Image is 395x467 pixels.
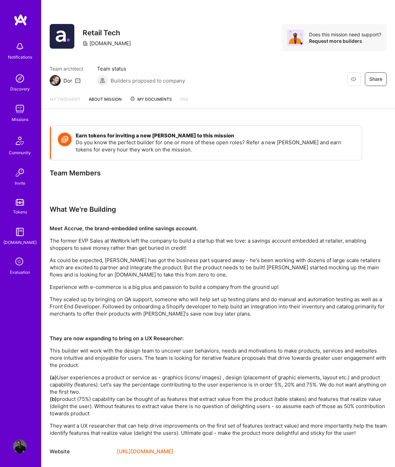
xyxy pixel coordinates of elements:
i: icon SelectionTeam [13,256,26,269]
i: icon EyeClosed [351,76,356,82]
img: bell [13,40,27,53]
p: This builder will work with the design team to uncover user behaviors, needs and motivations to m... [50,347,387,369]
a: About Mission [89,96,122,109]
a: My Documents [130,96,172,109]
p: As could be expected, [PERSON_NAME] has got the business part squared away - he's been working wi... [50,257,387,278]
img: teamwork [13,102,27,116]
div: Does this mission need support? [309,31,381,38]
img: discovery [13,72,27,85]
p: They scaled up by bringing on QA support, someone who will help set up testing plans and do manua... [50,296,387,317]
a: [URL][DOMAIN_NAME] [117,447,173,456]
img: guide book [13,225,27,239]
img: Community [12,133,28,149]
h3: Retail Tech [83,28,134,37]
div: [DOMAIN_NAME] [83,40,131,47]
p: User experiences a product or service as - graphics (icons/ images) , design (placement of graphi... [50,374,387,417]
p: Do you know the perfect builder for one or more of these open roles? Refer a new [PERSON_NAME] an... [76,139,355,153]
div: Team Members [50,169,362,177]
h4: Earn tokens for inviting a new [PERSON_NAME] to this mission [76,133,355,139]
img: logo [14,14,27,26]
i: icon Mail [75,78,81,83]
div: Tokens [13,208,27,216]
div: Notifications [8,53,32,61]
i: icon CompanyGray [83,41,88,46]
strong: (a) [50,374,57,381]
img: tokens [16,199,24,206]
strong: Meet Accrue, the brand-embedded online savings account. [50,225,198,232]
span: Share [369,76,382,83]
img: Builders proposed to company [97,75,108,86]
img: Team Architect [50,75,61,86]
img: Token icon [58,133,72,146]
div: [DOMAIN_NAME] [3,239,37,246]
span: Team architect [50,65,83,72]
img: Company Logo [50,24,74,49]
a: User Avatar [11,440,28,453]
div: What We're Building [50,205,387,214]
div: Dor [63,77,72,84]
div: Missions [12,116,28,123]
img: Invite [13,166,27,180]
div: Discovery [10,85,30,93]
span: My Documents [130,96,172,103]
strong: (b) [50,396,57,402]
button: Share [365,72,387,86]
a: FAQ [180,96,188,109]
span: Builders proposed to company [111,77,185,84]
div: Request more builders [309,38,381,44]
a: My timesheet [50,96,81,109]
div: Evaluation [10,269,30,276]
p: Experience with e-commerce is a big plus and passion to build a company from the ground up! [50,283,387,291]
div: Website [50,447,111,456]
span: Team status [97,65,185,72]
div: Community [9,149,31,156]
img: Avatar [287,29,304,46]
p: The former EVP Sales at WeWork left the company to build a startup that we love: a savings accoun... [50,237,387,251]
p: They want a UX researcher that can help drive improvements on the first set of features (extract ... [50,422,387,437]
img: User Avatar [13,440,27,453]
strong: They are now expanding to bring on a UX Researcher: [50,335,184,342]
div: Invite [15,180,25,187]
